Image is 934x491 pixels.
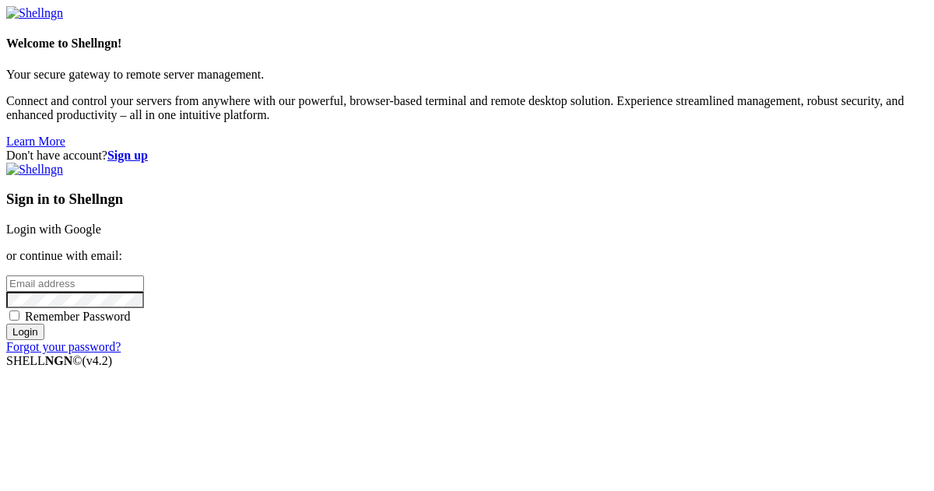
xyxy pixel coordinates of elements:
img: Shellngn [6,6,63,20]
p: Your secure gateway to remote server management. [6,68,928,82]
a: Login with Google [6,223,101,236]
h4: Welcome to Shellngn! [6,37,928,51]
a: Sign up [107,149,148,162]
input: Email address [6,275,144,292]
a: Learn More [6,135,65,148]
p: or continue with email: [6,249,928,263]
span: SHELL © [6,354,112,367]
p: Connect and control your servers from anywhere with our powerful, browser-based terminal and remo... [6,94,928,122]
b: NGN [45,354,73,367]
input: Remember Password [9,310,19,321]
a: Forgot your password? [6,340,121,353]
span: 4.2.0 [83,354,113,367]
img: Shellngn [6,163,63,177]
input: Login [6,324,44,340]
h3: Sign in to Shellngn [6,191,928,208]
div: Don't have account? [6,149,928,163]
span: Remember Password [25,310,131,323]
